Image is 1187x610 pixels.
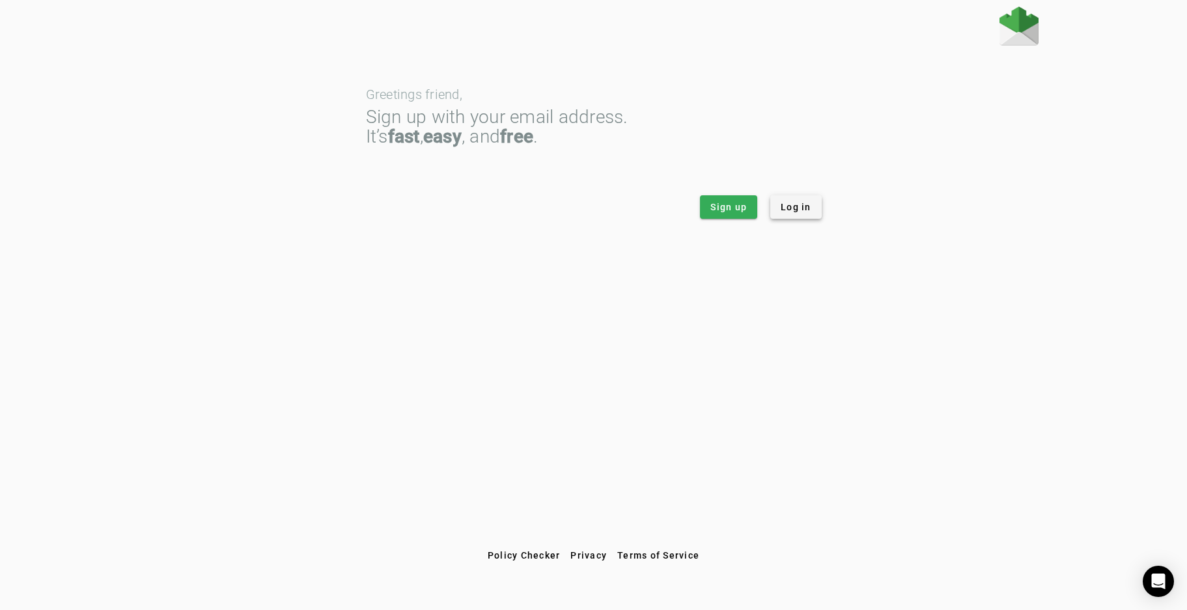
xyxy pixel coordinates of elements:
[700,195,757,219] button: Sign up
[617,550,699,561] span: Terms of Service
[770,195,822,219] button: Log in
[570,550,607,561] span: Privacy
[423,126,462,147] strong: easy
[999,7,1039,46] img: Fraudmarc Logo
[388,126,420,147] strong: fast
[500,126,533,147] strong: free
[781,201,811,214] span: Log in
[366,107,822,146] div: Sign up with your email address. It’s , , and .
[612,544,705,567] button: Terms of Service
[488,550,561,561] span: Policy Checker
[366,88,822,101] div: Greetings friend,
[710,201,747,214] span: Sign up
[482,544,566,567] button: Policy Checker
[565,544,612,567] button: Privacy
[1143,566,1174,597] div: Open Intercom Messenger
